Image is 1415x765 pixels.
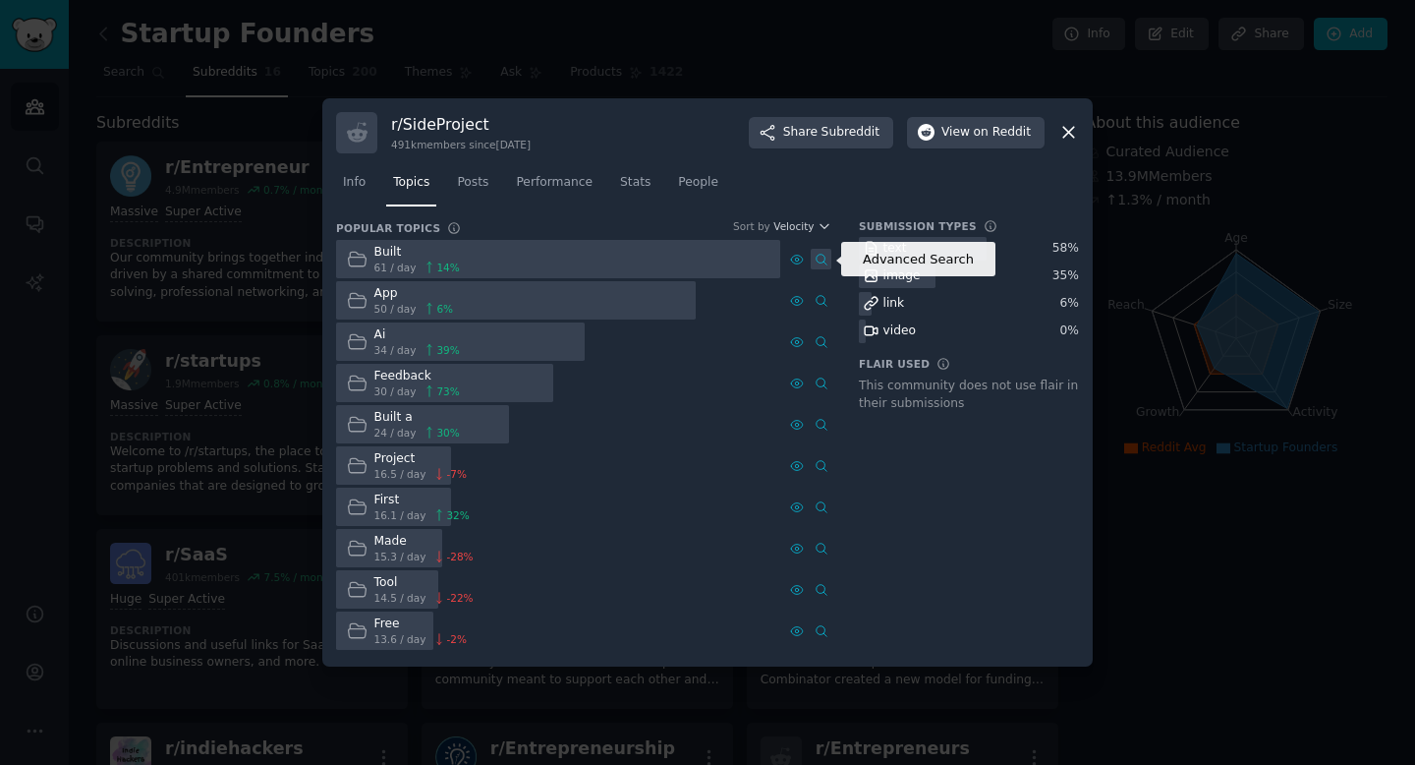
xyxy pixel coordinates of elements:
a: Info [336,167,372,207]
span: -28 % [446,550,473,563]
span: Share [783,124,879,142]
span: 32 % [446,508,469,522]
span: 14.5 / day [374,591,426,605]
div: This community does not use flair in their submissions [859,378,1079,412]
span: 30 / day [374,384,417,398]
div: Tool [374,574,474,592]
span: Velocity [773,219,814,233]
div: 0 % [1060,323,1079,340]
h3: r/ SideProject [391,114,531,135]
span: 73 % [436,384,459,398]
span: 61 / day [374,261,417,274]
div: Built a [374,409,460,427]
button: Velocity [773,219,831,233]
span: 39 % [436,343,459,357]
div: Ai [374,326,460,344]
span: 13.6 / day [374,632,426,646]
span: -22 % [446,591,473,605]
a: Stats [613,167,657,207]
div: Built [374,244,460,262]
span: 16.1 / day [374,508,426,522]
button: ShareSubreddit [749,117,893,148]
h3: Flair Used [859,357,930,371]
div: video [883,323,916,340]
div: Made [374,533,474,551]
span: Subreddit [821,124,879,142]
span: 15.3 / day [374,550,426,563]
span: 24 / day [374,426,417,440]
span: 14 % [436,261,459,274]
span: -7 % [446,467,466,481]
div: 491k members since [DATE] [391,138,531,151]
div: Feedback [374,368,460,385]
span: View [941,124,1031,142]
div: image [883,267,921,285]
h3: Popular Topics [336,221,440,235]
span: 30 % [436,426,459,440]
div: 35 % [1052,267,1079,285]
span: Stats [620,174,651,192]
span: 34 / day [374,343,417,357]
a: Topics [386,167,436,207]
a: Advanced Search [811,249,831,269]
span: Performance [516,174,593,192]
a: People [671,167,725,207]
span: People [678,174,718,192]
a: Posts [450,167,495,207]
div: link [883,295,905,313]
div: Free [374,616,467,633]
div: App [374,285,454,303]
div: First [374,492,470,509]
div: 6 % [1060,295,1079,313]
span: Posts [457,174,488,192]
span: on Reddit [974,124,1031,142]
span: Topics [393,174,429,192]
h3: Submission Types [859,219,977,233]
div: 58 % [1052,240,1079,258]
div: Sort by [733,219,770,233]
div: Project [374,450,467,468]
a: Performance [509,167,599,207]
button: Viewon Reddit [907,117,1045,148]
div: text [883,240,907,258]
span: 16.5 / day [374,467,426,481]
span: Info [343,174,366,192]
span: 6 % [436,302,453,316]
span: 50 / day [374,302,417,316]
span: -2 % [446,632,466,646]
